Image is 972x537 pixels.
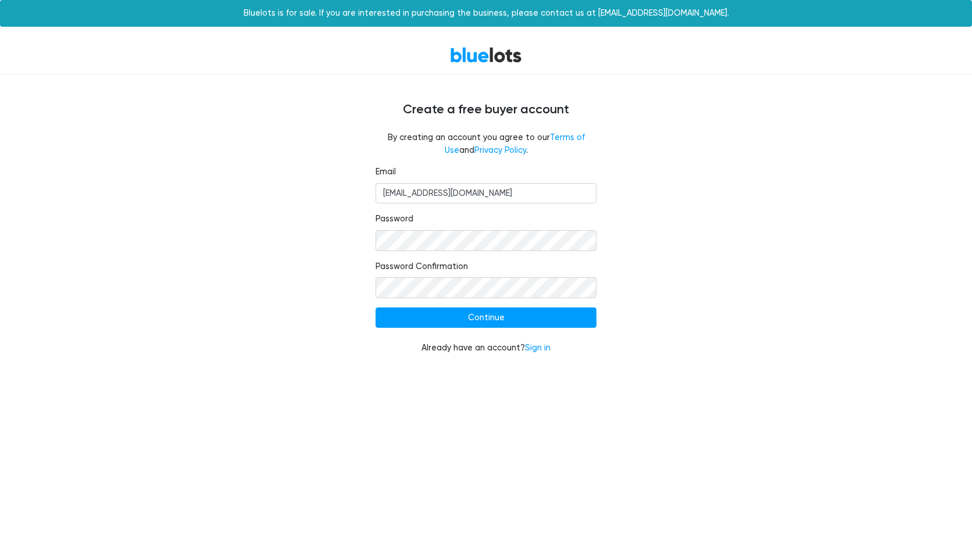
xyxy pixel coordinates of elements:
a: BlueLots [450,46,522,63]
input: Continue [376,307,596,328]
input: Email [376,183,596,204]
label: Password Confirmation [376,260,468,273]
a: Privacy Policy [474,145,526,155]
a: Sign in [525,343,551,353]
a: Terms of Use [445,133,585,155]
label: Password [376,213,413,225]
fieldset: By creating an account you agree to our and . [376,131,596,156]
label: Email [376,166,396,178]
div: Already have an account? [376,342,596,355]
h4: Create a free buyer account [137,102,835,117]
